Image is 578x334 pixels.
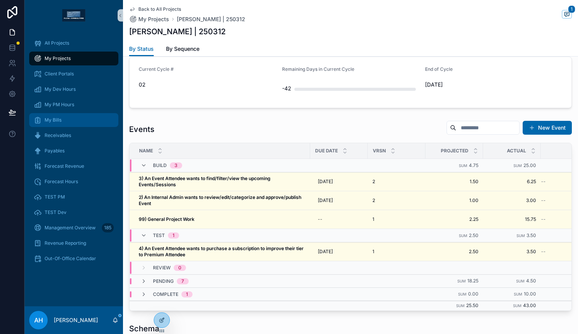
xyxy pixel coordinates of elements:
[129,6,181,12] a: Back to All Projects
[45,209,66,215] span: TEST Dev
[469,232,478,238] span: 2.50
[467,278,478,284] span: 18.25
[523,121,572,135] button: New Event
[488,249,536,255] a: 3.50
[541,249,546,255] span: --
[29,67,118,81] a: Client Portals
[139,194,306,207] a: 2) An Internal Admin wants to review/edit/categorize and approve/publish Event
[45,194,65,200] span: TEST PM
[282,81,291,96] div: -42
[45,132,71,139] span: Receivables
[139,245,306,258] a: 4) An Event Attendee wants to purchase a subscription to improve their tier to Premium Attendee
[34,316,43,325] span: AH
[562,10,572,20] button: 1
[45,225,96,231] span: Management Overview
[425,66,453,72] span: End of Cycle
[507,148,526,154] span: Actual
[441,148,468,154] span: Projected
[45,71,74,77] span: Client Portals
[524,291,536,297] span: 10.00
[139,148,153,154] span: Name
[513,164,522,168] small: Sum
[372,179,421,185] a: 2
[129,15,169,23] a: My Projects
[468,291,478,297] span: 0.00
[45,86,76,92] span: My Dev Hours
[129,42,154,57] a: By Status
[129,323,159,334] h1: Schema
[29,175,118,189] a: Forecast Hours
[25,31,123,276] div: scrollable content
[315,148,338,154] span: Due Date
[29,129,118,142] a: Receivables
[488,179,536,185] a: 6.25
[173,232,174,239] div: 1
[315,175,363,188] a: [DATE]
[153,232,165,239] span: Test
[523,302,536,308] span: 43.00
[456,304,465,308] small: Sum
[430,179,478,185] a: 1.50
[318,197,333,204] span: [DATE]
[430,216,478,222] a: 2.25
[517,234,525,238] small: Sum
[430,249,478,255] span: 2.50
[139,194,302,206] strong: 2) An Internal Admin wants to review/edit/categorize and approve/publish Event
[527,232,536,238] span: 3.50
[62,9,85,22] img: App logo
[153,162,167,169] span: Build
[153,278,174,284] span: Pending
[318,216,322,222] div: --
[129,45,154,53] span: By Status
[372,249,421,255] a: 1
[29,144,118,158] a: Payables
[139,81,276,89] span: 02
[372,249,374,255] span: 1
[139,245,305,257] strong: 4) An Event Attendee wants to purchase a subscription to improve their tier to Premium Attendee
[178,265,181,271] div: 0
[488,216,536,222] a: 15.75
[516,279,525,283] small: Sum
[318,249,333,255] span: [DATE]
[29,159,118,173] a: Forecast Revenue
[541,197,546,204] span: --
[29,113,118,127] a: My Bills
[45,163,84,169] span: Forecast Revenue
[372,216,421,222] a: 1
[139,216,306,222] a: 99) General Project Work
[129,124,154,135] h1: Events
[469,162,478,168] span: 4.75
[373,148,386,154] span: VRSN
[425,81,562,89] span: [DATE]
[177,15,245,23] a: [PERSON_NAME] | 250312
[29,52,118,65] a: My Projects
[29,82,118,96] a: My Dev Hours
[459,234,467,238] small: Sum
[458,292,467,296] small: Sum
[153,265,171,271] span: Review
[29,236,118,250] a: Revenue Reporting
[514,292,522,296] small: Sum
[45,148,65,154] span: Payables
[45,55,71,62] span: My Projects
[372,197,375,204] span: 2
[523,162,536,168] span: 25.00
[29,205,118,219] a: TEST Dev
[174,162,178,169] div: 3
[459,164,467,168] small: Sum
[488,197,536,204] a: 3.00
[541,216,546,222] span: --
[568,5,575,13] span: 1
[29,98,118,112] a: My PM Hours
[45,256,96,262] span: Out-Of-Office Calendar
[45,179,78,185] span: Forecast Hours
[282,66,354,72] span: Remaining Days in Current Cycle
[45,40,69,46] span: All Projects
[29,221,118,235] a: Management Overview185
[29,36,118,50] a: All Projects
[186,291,188,297] div: 1
[526,278,536,284] span: 4.50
